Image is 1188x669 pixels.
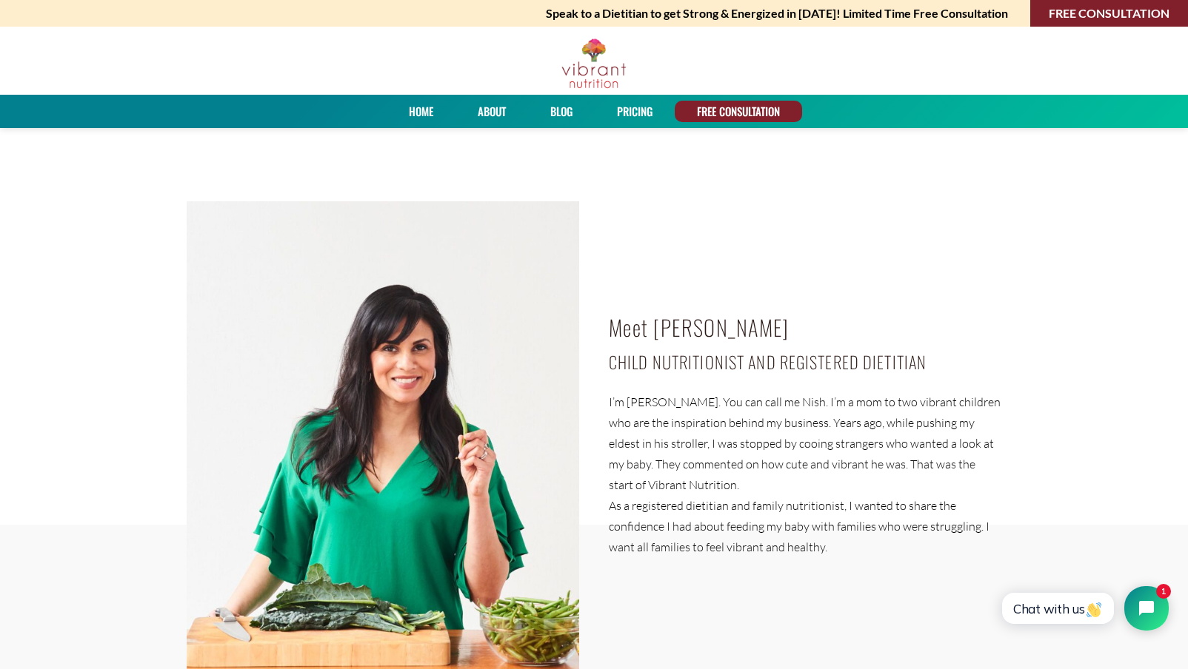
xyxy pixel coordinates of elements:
p: As a registered dietitian and family nutritionist, I wanted to share the confidence I had about f... [609,495,1001,557]
iframe: Tidio Chat [986,574,1181,643]
h4: Child Nutritionist and Registered Dietitian [609,347,1001,377]
strong: Speak to a Dietitian to get Strong & Energized in [DATE]! Limited Time Free Consultation [546,3,1008,24]
h2: Meet [PERSON_NAME] [609,309,1001,347]
a: About [473,101,511,122]
p: I’m [PERSON_NAME]. You can call me Nish. I’m a mom to two vibrant children who are the inspiratio... [609,391,1001,495]
a: Blog [545,101,578,122]
a: FREE CONSULTATION [692,101,785,122]
a: PRICING [612,101,658,122]
img: Vibrant Nutrition [561,38,627,90]
a: Home [404,101,438,122]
